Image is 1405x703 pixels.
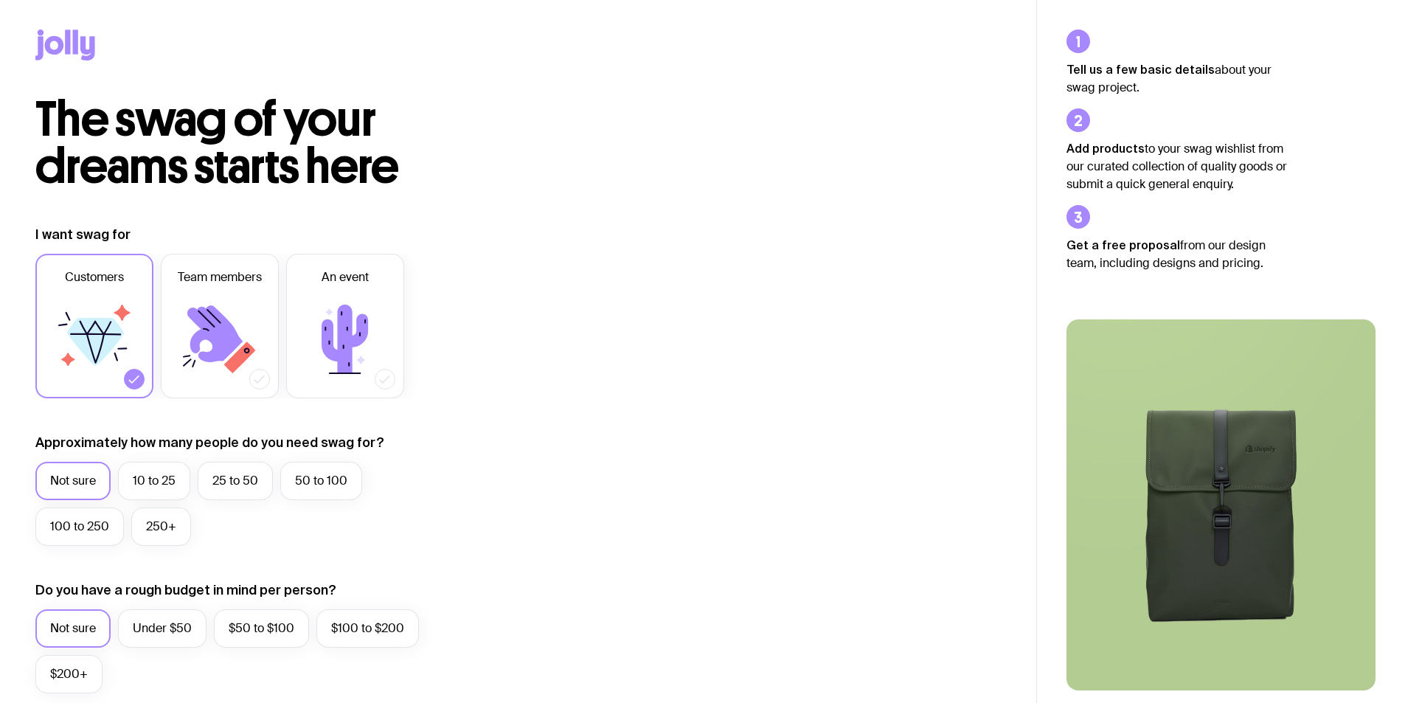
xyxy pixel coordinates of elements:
[35,90,399,195] span: The swag of your dreams starts here
[280,462,362,500] label: 50 to 100
[35,581,336,599] label: Do you have a rough budget in mind per person?
[35,434,384,451] label: Approximately how many people do you need swag for?
[35,462,111,500] label: Not sure
[1066,236,1288,272] p: from our design team, including designs and pricing.
[1066,60,1288,97] p: about your swag project.
[35,609,111,648] label: Not sure
[35,226,131,243] label: I want swag for
[198,462,273,500] label: 25 to 50
[118,462,190,500] label: 10 to 25
[1066,238,1180,252] strong: Get a free proposal
[322,269,369,286] span: An event
[35,655,103,693] label: $200+
[118,609,207,648] label: Under $50
[131,508,191,546] label: 250+
[316,609,419,648] label: $100 to $200
[178,269,262,286] span: Team members
[1066,139,1288,193] p: to your swag wishlist from our curated collection of quality goods or submit a quick general enqu...
[214,609,309,648] label: $50 to $100
[1066,142,1145,155] strong: Add products
[65,269,124,286] span: Customers
[1066,63,1215,76] strong: Tell us a few basic details
[35,508,124,546] label: 100 to 250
